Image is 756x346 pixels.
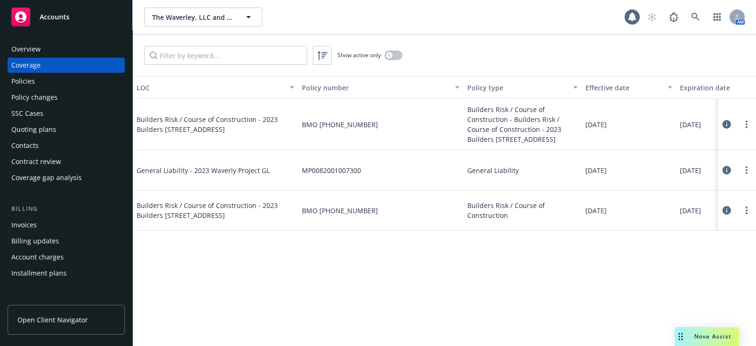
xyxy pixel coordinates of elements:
[467,165,519,175] span: General Liability
[585,165,607,175] span: [DATE]
[464,76,582,99] button: Policy type
[664,8,683,26] a: Report a Bug
[680,206,701,216] span: [DATE]
[11,106,43,121] div: SSC Cases
[8,204,125,214] div: Billing
[741,119,752,130] a: more
[8,90,125,105] a: Policy changes
[11,154,61,169] div: Contract review
[741,205,752,216] a: more
[11,250,64,265] div: Account charges
[675,327,687,346] div: Drag to move
[8,122,125,137] a: Quoting plans
[686,8,705,26] a: Search
[680,165,701,175] span: [DATE]
[11,122,56,137] div: Quoting plans
[137,165,278,175] span: General Liability - 2023 Waverly Project GL
[8,217,125,233] a: Invoices
[40,13,69,21] span: Accounts
[11,217,37,233] div: Invoices
[144,8,262,26] button: The Waverley, LLC and Parkside Waverley, LLC
[11,90,58,105] div: Policy changes
[8,74,125,89] a: Policies
[302,83,449,93] div: Policy number
[467,83,567,93] div: Policy type
[11,266,67,281] div: Installment plans
[741,164,752,176] a: more
[133,76,298,99] button: LOC
[585,83,662,93] div: Effective date
[8,4,125,30] a: Accounts
[11,42,41,57] div: Overview
[298,76,464,99] button: Policy number
[302,165,361,175] span: MP0082001007300
[144,46,307,65] input: Filter by keyword...
[337,51,381,59] span: Show active only
[8,42,125,57] a: Overview
[8,250,125,265] a: Account charges
[582,76,676,99] button: Effective date
[680,120,701,130] span: [DATE]
[11,170,82,185] div: Coverage gap analysis
[467,104,578,144] span: Builders Risk / Course of Construction - Builders Risk / Course of Construction - 2023 Builders [...
[11,234,59,249] div: Billing updates
[11,74,35,89] div: Policies
[152,12,234,22] span: The Waverley, LLC and Parkside Waverley, LLC
[137,114,294,134] span: Builders Risk / Course of Construction - 2023 Builders [STREET_ADDRESS]
[17,315,88,325] span: Open Client Navigator
[585,120,607,130] span: [DATE]
[11,138,39,153] div: Contacts
[708,8,727,26] a: Switch app
[137,83,284,93] div: LOC
[8,234,125,249] a: Billing updates
[302,120,378,130] span: BMO [PHONE_NUMBER]
[694,332,731,340] span: Nova Assist
[8,266,125,281] a: Installment plans
[8,106,125,121] a: SSC Cases
[675,327,739,346] button: Nova Assist
[585,206,607,216] span: [DATE]
[643,8,661,26] a: Start snowing
[8,170,125,185] a: Coverage gap analysis
[302,206,378,216] span: BMO [PHONE_NUMBER]
[8,154,125,169] a: Contract review
[8,58,125,73] a: Coverage
[137,200,294,220] span: Builders Risk / Course of Construction - 2023 Builders [STREET_ADDRESS]
[467,200,578,220] span: Builders Risk / Course of Construction
[8,138,125,153] a: Contacts
[11,58,41,73] div: Coverage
